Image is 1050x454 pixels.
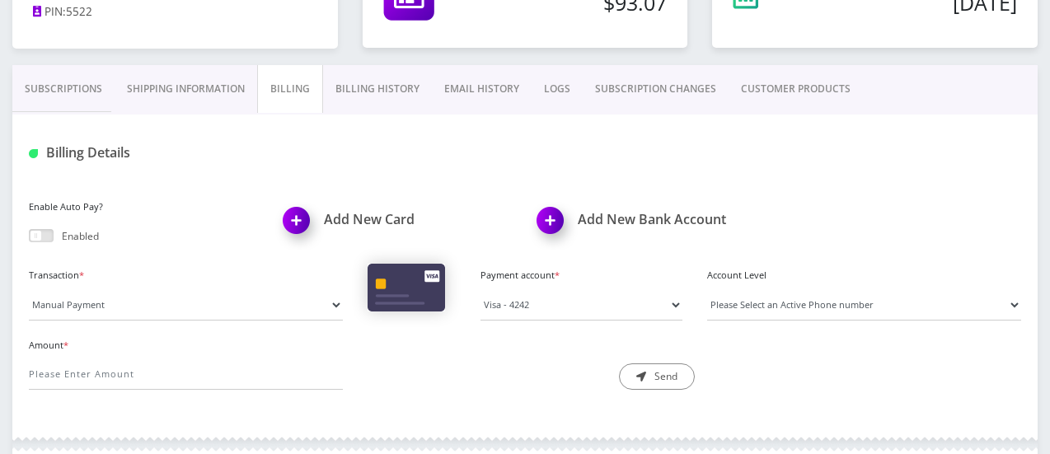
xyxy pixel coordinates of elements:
a: LOGS [532,65,583,113]
h1: Add New Bank Account [537,212,767,227]
label: Payment account [480,269,682,283]
img: Billing Details [29,149,38,158]
label: Transaction [29,269,343,283]
a: Add New Bank AccountAdd New Bank Account [537,212,767,227]
a: Subscriptions [12,65,115,113]
p: Enabled [62,229,99,244]
button: Send [619,363,695,390]
a: Billing [257,65,323,113]
h1: Billing Details [29,145,343,161]
input: Please Enter Amount [29,358,343,390]
a: Shipping Information [115,65,257,113]
img: Add New Bank Account [529,202,578,250]
label: Account Level [707,269,1021,283]
a: SUBSCRIPTION CHANGES [583,65,729,113]
a: EMAIL HISTORY [432,65,532,113]
label: Enable Auto Pay? [29,200,259,214]
img: Cards [368,264,445,311]
a: Add New CardAdd New Card [284,212,513,227]
a: CUSTOMER PRODUCTS [729,65,863,113]
img: Add New Card [275,202,324,250]
span: 5522 [66,4,92,19]
a: PIN: [33,4,66,21]
h1: Add New Card [284,212,513,227]
a: Billing History [323,65,432,113]
label: Amount [29,339,343,353]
